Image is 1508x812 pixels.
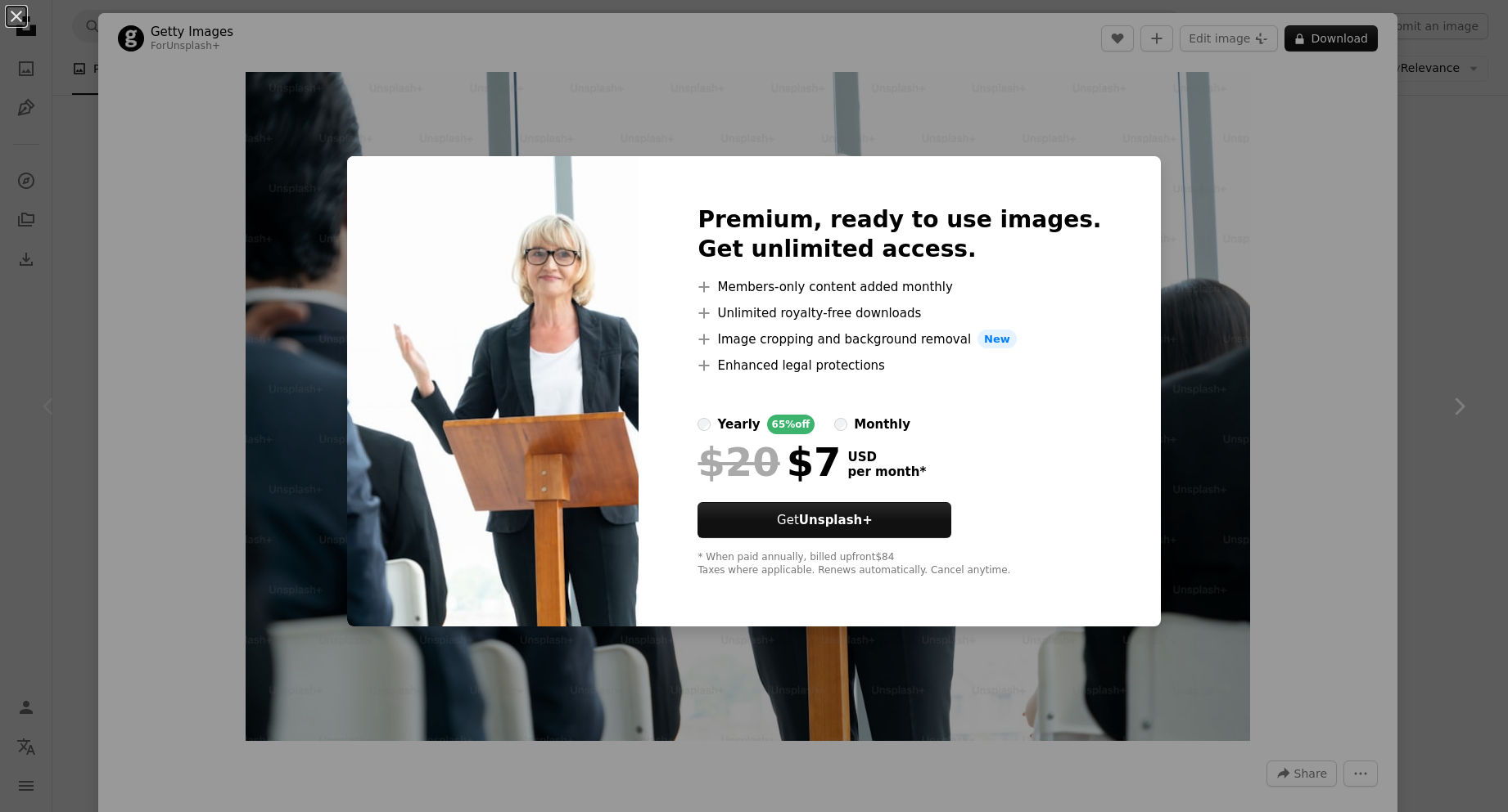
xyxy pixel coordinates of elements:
li: Enhanced legal protections [698,356,1101,375]
div: * When paid annually, billed upfront $84 Taxes where applicable. Renews automatically. Cancel any... [698,551,1101,577]
input: monthly [834,418,847,431]
h2: Premium, ready to use images. Get unlimited access. [698,205,1101,264]
div: 65% off [767,415,815,434]
span: USD [847,450,926,464]
span: $20 [698,441,779,483]
span: New [977,330,1017,349]
img: premium_photo-1661495876102-3e8c0a473bfa [347,156,639,627]
strong: Unsplash+ [799,513,873,527]
input: yearly65%off [698,418,711,431]
span: per month * [847,464,926,479]
li: Image cropping and background removal [698,330,1101,349]
li: Unlimited royalty-free downloads [698,303,1101,323]
div: $7 [698,441,841,483]
div: monthly [854,415,910,434]
button: GetUnsplash+ [698,502,951,538]
li: Members-only content added monthly [698,277,1101,297]
div: yearly [717,415,760,434]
